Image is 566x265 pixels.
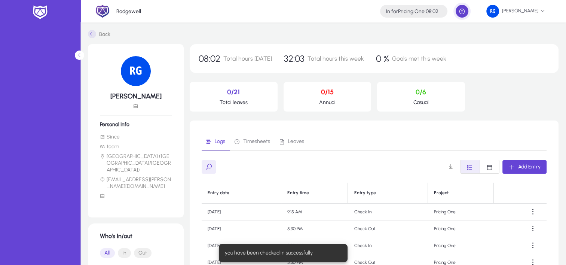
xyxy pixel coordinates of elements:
h4: Pricing One [386,8,438,15]
p: 0/15 [290,88,365,96]
button: Out [134,248,152,258]
td: [DATE] [202,220,281,237]
div: Project [434,190,449,196]
div: Entry date [208,190,229,196]
h1: Who's In/out [100,232,172,240]
span: 32:03 [284,53,305,64]
p: 0/21 [196,88,272,96]
span: 0 % [376,53,389,64]
span: : [425,8,426,15]
td: Check In [348,204,428,220]
button: In [118,248,131,258]
td: Check Out [348,220,428,237]
td: Pricing One [428,204,494,220]
mat-button-toggle-group: Font Style [100,246,172,261]
div: Project [434,190,487,196]
td: Pricing One [428,220,494,237]
img: 133.png [486,5,499,18]
td: Check In [348,237,428,254]
span: Goals met this week [392,55,446,62]
li: team [100,143,172,150]
span: [PERSON_NAME] [486,5,545,18]
a: Timesheets [230,132,275,150]
span: Logs [215,139,225,144]
td: Pricing One [428,237,494,254]
p: Total leaves [196,99,272,106]
p: Badgewell [116,8,141,15]
p: Casual [383,99,459,106]
li: [GEOGRAPHIC_DATA] ([GEOGRAPHIC_DATA]/[GEOGRAPHIC_DATA]) [100,153,172,173]
a: Back [88,30,110,38]
img: 2.png [95,4,110,18]
td: [DATE] [202,204,281,220]
button: Add Entry [502,160,547,174]
span: In for [386,8,398,15]
a: Logs [202,132,230,150]
div: Entry date [208,190,275,196]
span: Add Entry [518,164,541,170]
img: white-logo.png [31,4,49,20]
td: [DATE] [202,237,281,254]
span: 08:02 [199,53,220,64]
div: Entry type [354,190,376,196]
h6: Personal Info [100,121,172,128]
td: 9:15 AM [281,204,348,220]
span: Timesheets [243,139,270,144]
span: Total hours this week [308,55,364,62]
span: 08:02 [426,8,438,15]
span: Leaves [288,139,304,144]
mat-button-toggle-group: Font Style [460,160,499,174]
th: Entry time [281,183,348,204]
span: Total hours [DATE] [223,55,272,62]
li: Since [100,134,172,140]
p: 0/6 [383,88,459,96]
h5: [PERSON_NAME] [100,92,172,100]
td: 9:30 AM [281,237,348,254]
a: Leaves [275,132,309,150]
li: [EMAIL_ADDRESS][PERSON_NAME][DOMAIN_NAME] [100,176,172,190]
button: [PERSON_NAME] [480,4,551,18]
img: 133.png [121,56,151,86]
div: Entry type [354,190,421,196]
p: Annual [290,99,365,106]
button: All [100,248,115,258]
div: you have been checked in successfully [219,244,345,262]
td: 5:30 PM [281,220,348,237]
